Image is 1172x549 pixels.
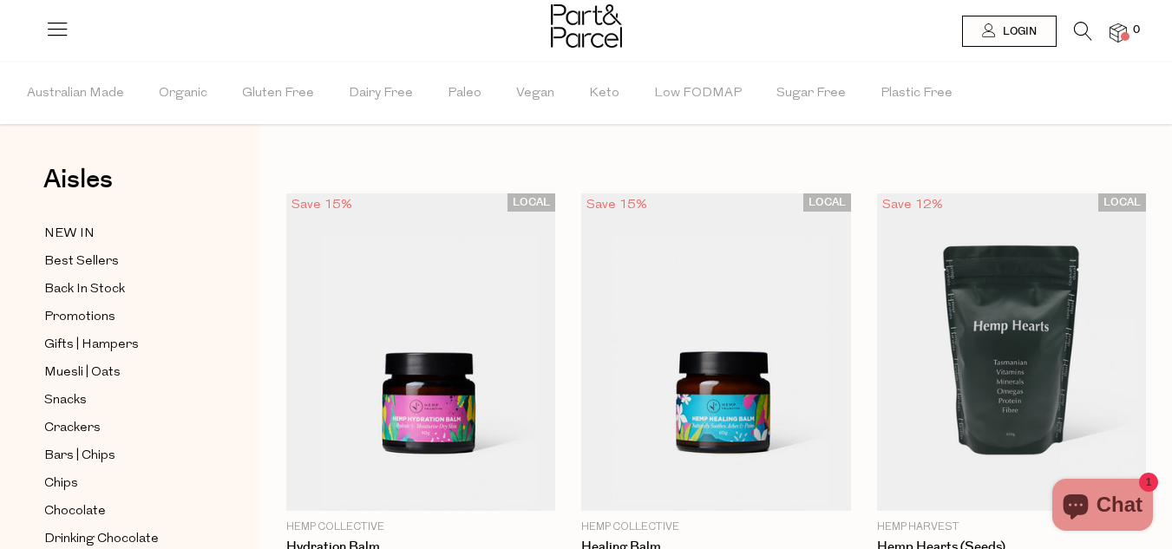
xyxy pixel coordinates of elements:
span: Gifts | Hampers [44,335,139,356]
span: NEW IN [44,224,95,245]
a: Best Sellers [44,251,202,272]
span: Vegan [516,63,554,124]
span: Crackers [44,418,101,439]
span: Back In Stock [44,279,125,300]
span: Chocolate [44,501,106,522]
a: 0 [1110,23,1127,42]
span: LOCAL [507,193,555,212]
span: Paleo [448,63,481,124]
p: Hemp Collective [286,520,555,535]
a: Promotions [44,306,202,328]
img: Healing Balm [581,193,850,511]
span: Snacks [44,390,87,411]
span: Promotions [44,307,115,328]
div: Save 15% [286,193,357,217]
a: Muesli | Oats [44,362,202,383]
a: Login [962,16,1057,47]
div: Save 12% [877,193,948,217]
span: Australian Made [27,63,124,124]
a: Crackers [44,417,202,439]
a: Chips [44,473,202,494]
span: Sugar Free [776,63,846,124]
a: Snacks [44,389,202,411]
div: Save 15% [581,193,652,217]
span: 0 [1129,23,1144,38]
span: Keto [589,63,619,124]
a: Aisles [43,167,113,210]
span: Chips [44,474,78,494]
a: NEW IN [44,223,202,245]
img: Part&Parcel [551,4,622,48]
a: Bars | Chips [44,445,202,467]
a: Gifts | Hampers [44,334,202,356]
span: Muesli | Oats [44,363,121,383]
p: Hemp Harvest [877,520,1146,535]
span: LOCAL [1098,193,1146,212]
inbox-online-store-chat: Shopify online store chat [1047,479,1158,535]
span: Dairy Free [349,63,413,124]
a: Back In Stock [44,278,202,300]
img: Hydration Balm [286,193,555,511]
span: Login [998,24,1037,39]
p: Hemp Collective [581,520,850,535]
span: Low FODMAP [654,63,742,124]
span: Best Sellers [44,252,119,272]
span: LOCAL [803,193,851,212]
span: Aisles [43,160,113,199]
span: Gluten Free [242,63,314,124]
img: Hemp Hearts (Seeds) [877,193,1146,511]
a: Chocolate [44,500,202,522]
span: Organic [159,63,207,124]
span: Plastic Free [881,63,953,124]
span: Bars | Chips [44,446,115,467]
